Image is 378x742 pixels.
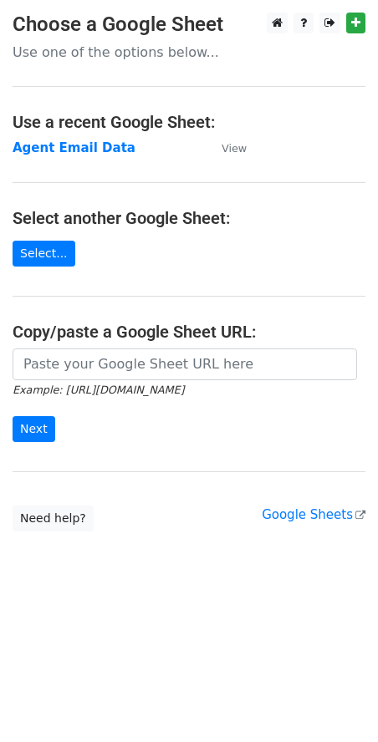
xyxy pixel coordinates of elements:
h4: Select another Google Sheet: [13,208,365,228]
h4: Copy/paste a Google Sheet URL: [13,322,365,342]
a: View [205,140,247,155]
input: Next [13,416,55,442]
a: Need help? [13,506,94,531]
small: View [222,142,247,155]
p: Use one of the options below... [13,43,365,61]
a: Agent Email Data [13,140,135,155]
a: Google Sheets [262,507,365,522]
h4: Use a recent Google Sheet: [13,112,365,132]
h3: Choose a Google Sheet [13,13,365,37]
input: Paste your Google Sheet URL here [13,348,357,380]
small: Example: [URL][DOMAIN_NAME] [13,384,184,396]
a: Select... [13,241,75,267]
